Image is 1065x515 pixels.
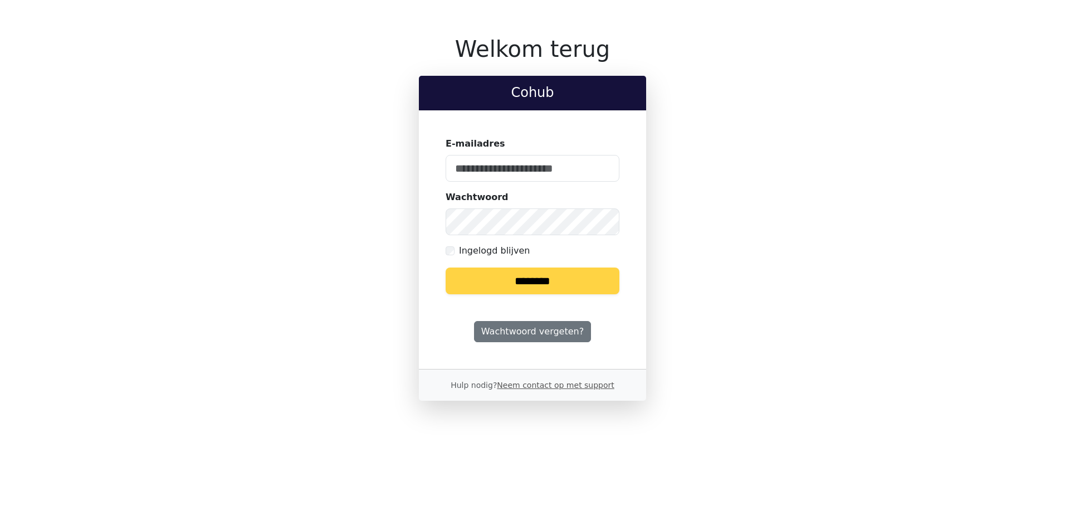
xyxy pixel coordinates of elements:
a: Wachtwoord vergeten? [474,321,591,342]
h2: Cohub [428,85,637,101]
a: Neem contact op met support [497,381,614,390]
label: E-mailadres [446,137,505,150]
h1: Welkom terug [419,36,646,62]
label: Ingelogd blijven [459,244,530,257]
small: Hulp nodig? [451,381,614,390]
label: Wachtwoord [446,191,509,204]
